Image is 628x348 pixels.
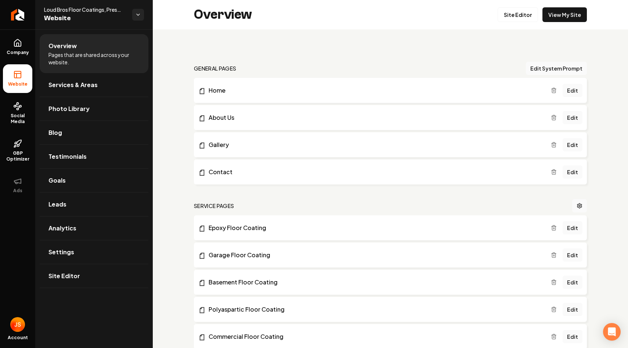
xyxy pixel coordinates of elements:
[11,9,25,21] img: Rebolt Logo
[563,165,582,179] a: Edit
[563,138,582,151] a: Edit
[10,317,25,332] button: Open user button
[198,168,551,176] a: Contact
[40,97,148,121] a: Photo Library
[48,51,140,66] span: Pages that are shared across your website.
[8,335,28,341] span: Account
[563,248,582,262] a: Edit
[3,150,32,162] span: GBP Optimizer
[48,200,66,209] span: Leads
[44,13,126,24] span: Website
[563,221,582,234] a: Edit
[3,133,32,168] a: GBP Optimizer
[198,332,551,341] a: Commercial Floor Coating
[542,7,587,22] a: View My Site
[10,188,25,194] span: Ads
[603,323,621,341] div: Open Intercom Messenger
[198,140,551,149] a: Gallery
[48,128,62,137] span: Blog
[40,240,148,264] a: Settings
[563,84,582,97] a: Edit
[40,145,148,168] a: Testimonials
[563,111,582,124] a: Edit
[5,81,30,87] span: Website
[198,251,551,259] a: Garage Floor Coating
[198,278,551,287] a: Basement Floor Coating
[44,6,126,13] span: Loud Bros Floor Coatings, Pressure Washing & Deck Restoration
[40,193,148,216] a: Leads
[48,104,90,113] span: Photo Library
[194,202,234,209] h2: Service Pages
[48,248,74,256] span: Settings
[3,171,32,200] button: Ads
[526,62,587,75] button: Edit System Prompt
[40,169,148,192] a: Goals
[40,73,148,97] a: Services & Areas
[48,272,80,280] span: Site Editor
[3,113,32,125] span: Social Media
[3,33,32,61] a: Company
[48,152,87,161] span: Testimonials
[563,276,582,289] a: Edit
[3,96,32,130] a: Social Media
[198,86,551,95] a: Home
[198,113,551,122] a: About Us
[40,216,148,240] a: Analytics
[198,223,551,232] a: Epoxy Floor Coating
[48,80,98,89] span: Services & Areas
[563,303,582,316] a: Edit
[194,7,252,22] h2: Overview
[48,224,76,233] span: Analytics
[498,7,538,22] a: Site Editor
[198,305,551,314] a: Polyaspartic Floor Coating
[563,330,582,343] a: Edit
[48,176,66,185] span: Goals
[194,65,237,72] h2: general pages
[40,264,148,288] a: Site Editor
[10,317,25,332] img: Jack Stephenson
[4,50,32,55] span: Company
[40,121,148,144] a: Blog
[48,42,77,50] span: Overview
